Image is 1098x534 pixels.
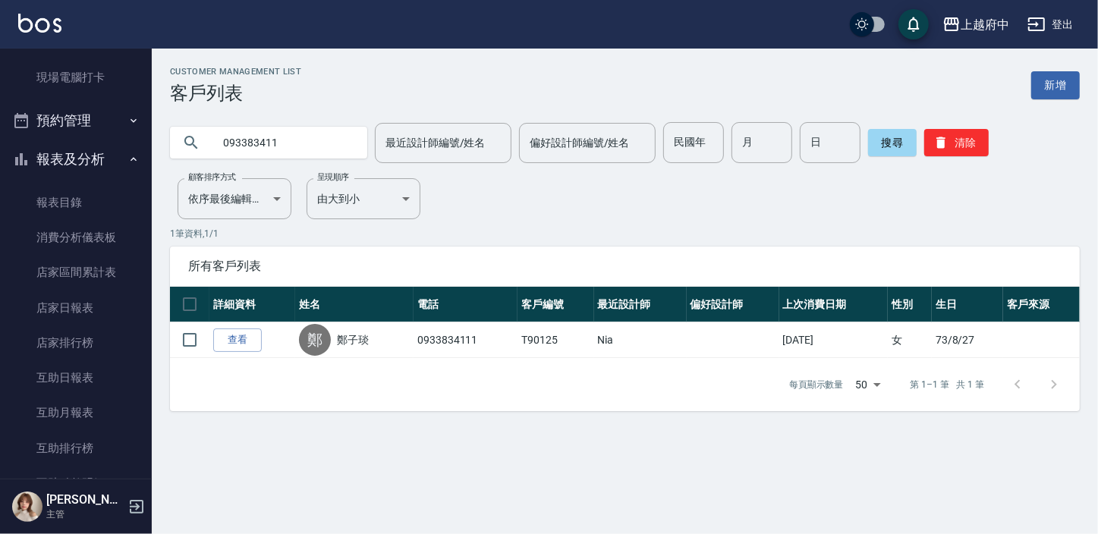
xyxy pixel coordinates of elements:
p: 1 筆資料, 1 / 1 [170,227,1080,240]
th: 客戶編號 [518,287,594,322]
div: 鄭 [299,324,331,356]
th: 生日 [932,287,1003,322]
button: 登出 [1021,11,1080,39]
td: [DATE] [779,322,888,358]
img: Person [12,492,42,522]
input: 搜尋關鍵字 [212,122,355,163]
div: 由大到小 [307,178,420,219]
a: 互助日報表 [6,360,146,395]
th: 姓名 [295,287,414,322]
span: 所有客戶列表 [188,259,1062,274]
a: 互助點數明細 [6,466,146,501]
a: 互助月報表 [6,395,146,430]
button: 搜尋 [868,129,917,156]
th: 上次消費日期 [779,287,888,322]
button: save [898,9,929,39]
a: 店家區間累計表 [6,255,146,290]
label: 顧客排序方式 [188,171,236,183]
th: 電話 [414,287,518,322]
img: Logo [18,14,61,33]
th: 詳細資料 [209,287,295,322]
td: 女 [888,322,932,358]
td: 0933834111 [414,322,518,358]
a: 店家日報表 [6,291,146,325]
a: 現場電腦打卡 [6,60,146,95]
p: 第 1–1 筆 共 1 筆 [911,378,984,391]
div: 50 [850,364,886,405]
th: 偏好設計師 [687,287,779,322]
p: 每頁顯示數量 [789,378,844,391]
td: Nia [594,322,687,358]
h5: [PERSON_NAME] [46,492,124,507]
a: 店家排行榜 [6,325,146,360]
button: 預約管理 [6,101,146,140]
td: T90125 [518,322,594,358]
button: 報表及分析 [6,140,146,179]
p: 主管 [46,507,124,521]
td: 73/8/27 [932,322,1003,358]
button: 清除 [924,129,989,156]
a: 查看 [213,328,262,352]
th: 最近設計師 [594,287,687,322]
div: 依序最後編輯時間 [178,178,291,219]
button: 上越府中 [936,9,1015,40]
h3: 客戶列表 [170,83,301,104]
a: 報表目錄 [6,185,146,220]
div: 上越府中 [961,15,1009,34]
h2: Customer Management List [170,67,301,77]
a: 消費分析儀表板 [6,220,146,255]
th: 性別 [888,287,932,322]
a: 新增 [1031,71,1080,99]
th: 客戶來源 [1003,287,1080,322]
a: 互助排行榜 [6,431,146,466]
label: 呈現順序 [317,171,349,183]
a: 鄭子琰 [337,332,369,347]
